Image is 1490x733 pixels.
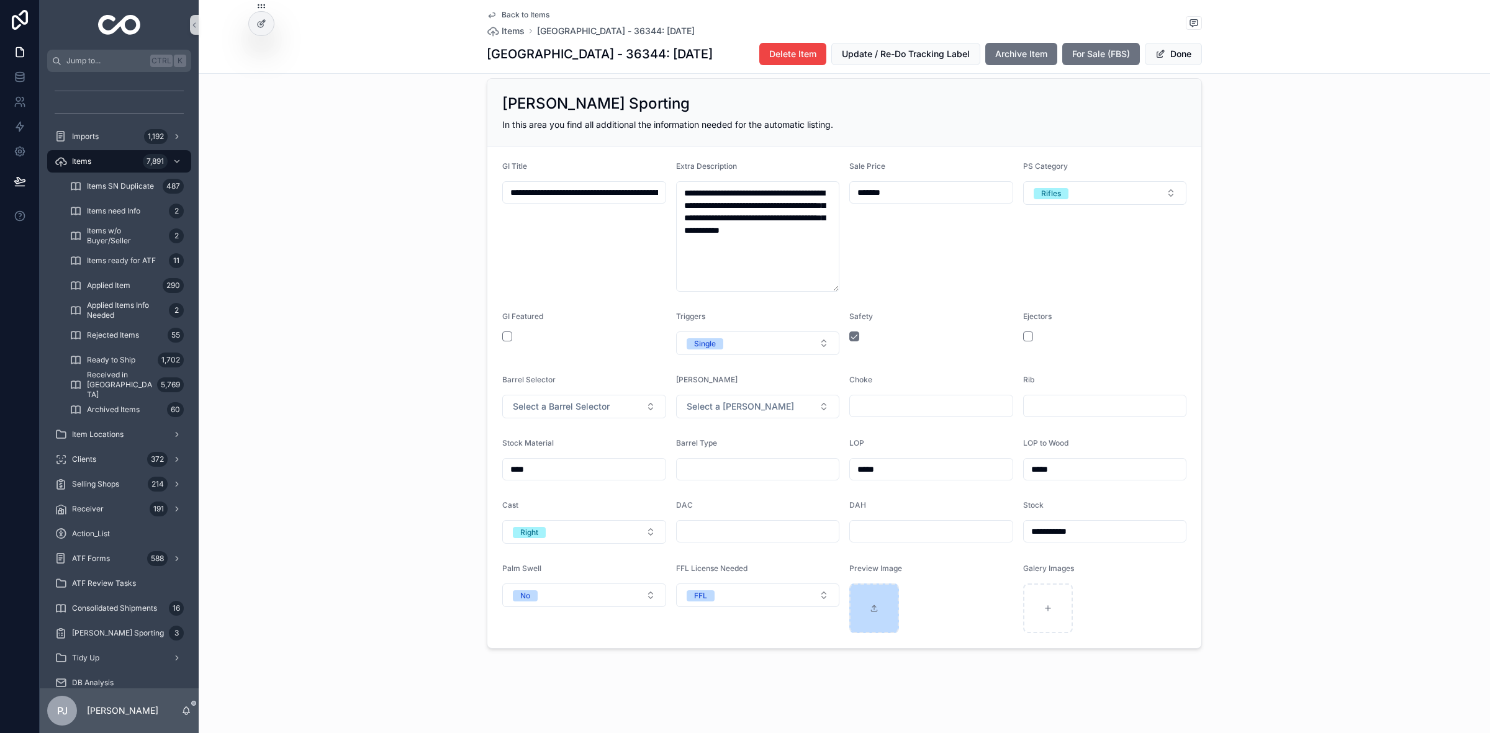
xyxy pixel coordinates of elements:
a: ATF Review Tasks [47,572,191,595]
span: Palm Swell [502,564,541,573]
div: 16 [169,601,184,616]
span: Items ready for ATF [87,256,156,266]
span: Imports [72,132,99,142]
span: Tidy Up [72,653,99,663]
div: Right [520,527,538,538]
a: Applied Item290 [62,274,191,297]
span: [PERSON_NAME] Sporting [72,628,164,638]
span: For Sale (FBS) [1072,48,1130,60]
span: Barrel Selector [502,375,556,384]
span: [PERSON_NAME] [676,375,738,384]
span: Extra Description [676,161,737,171]
h1: [GEOGRAPHIC_DATA] - 36344: [DATE] [487,45,713,63]
div: 11 [169,253,184,268]
div: 2 [169,228,184,243]
span: Back to Items [502,10,549,20]
a: Received in [GEOGRAPHIC_DATA]5,769 [62,374,191,396]
a: Items [487,25,525,37]
span: Applied Item [87,281,130,290]
span: LOP to Wood [1023,438,1068,447]
span: Stock [1023,500,1044,510]
div: scrollable content [40,72,199,688]
div: FFL [694,590,707,601]
div: 7,891 [143,154,168,169]
span: In this area you find all additional the information needed for the automatic listing. [502,119,833,130]
div: No [520,590,530,601]
span: Jump to... [66,56,145,66]
span: Ctrl [150,55,173,67]
button: Archive Item [985,43,1057,65]
span: FFL License Needed [676,564,747,573]
a: Tidy Up [47,647,191,669]
a: [GEOGRAPHIC_DATA] - 36344: [DATE] [537,25,695,37]
div: Single [694,338,716,349]
div: 5,769 [157,377,184,392]
span: Selling Shops [72,479,119,489]
div: 588 [147,551,168,566]
span: Applied Items Info Needed [87,300,164,320]
span: Barrel Type [676,438,717,447]
a: Applied Items Info Needed2 [62,299,191,322]
span: Items SN Duplicate [87,181,154,191]
span: DAC [676,500,693,510]
div: 1,702 [158,353,184,367]
span: ATF Review Tasks [72,578,136,588]
span: Choke [849,375,872,384]
a: Items7,891 [47,150,191,173]
a: Items need Info2 [62,200,191,222]
div: 487 [163,179,184,194]
a: Clients372 [47,448,191,470]
div: 1,192 [144,129,168,144]
button: Select Button [676,395,840,418]
span: Action_List [72,529,110,539]
span: Items need Info [87,206,140,216]
span: Items [502,25,525,37]
a: Consolidated Shipments16 [47,597,191,619]
span: Rib [1023,375,1034,384]
span: Archive Item [995,48,1047,60]
span: Select a Barrel Selector [513,400,610,413]
span: Consolidated Shipments [72,603,157,613]
a: ATF Forms588 [47,547,191,570]
div: 2 [169,204,184,218]
span: Receiver [72,504,104,514]
a: Imports1,192 [47,125,191,148]
a: Items w/o Buyer/Seller2 [62,225,191,247]
span: Item Locations [72,429,124,439]
a: Items ready for ATF11 [62,250,191,272]
span: DAH [849,500,866,510]
button: Jump to...CtrlK [47,50,191,72]
span: PS Category [1023,161,1068,171]
span: Galery Images [1023,564,1074,573]
button: Select Button [502,583,666,607]
div: 372 [147,452,168,467]
button: Select Button [676,583,840,607]
div: 60 [167,402,184,417]
a: Items SN Duplicate487 [62,175,191,197]
a: Ready to Ship1,702 [62,349,191,371]
span: Received in [GEOGRAPHIC_DATA] [87,370,152,400]
span: K [175,56,185,66]
span: Delete Item [769,48,816,60]
button: Select Button [502,520,666,544]
span: Stock Material [502,438,554,447]
span: Safety [849,312,873,321]
a: Archived Items60 [62,398,191,421]
span: Ready to Ship [87,355,135,365]
a: Back to Items [487,10,549,20]
button: For Sale (FBS) [1062,43,1140,65]
div: 2 [169,303,184,318]
span: Preview Image [849,564,902,573]
span: Clients [72,454,96,464]
span: Archived Items [87,405,140,415]
div: Rifles [1041,188,1061,199]
a: [PERSON_NAME] Sporting3 [47,622,191,644]
button: Select Button [676,331,840,355]
img: App logo [98,15,141,35]
span: Update / Re-Do Tracking Label [842,48,970,60]
div: 55 [168,328,184,343]
button: Select Button [1023,181,1187,205]
a: Item Locations [47,423,191,446]
span: Rejected Items [87,330,139,340]
button: Done [1145,43,1202,65]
